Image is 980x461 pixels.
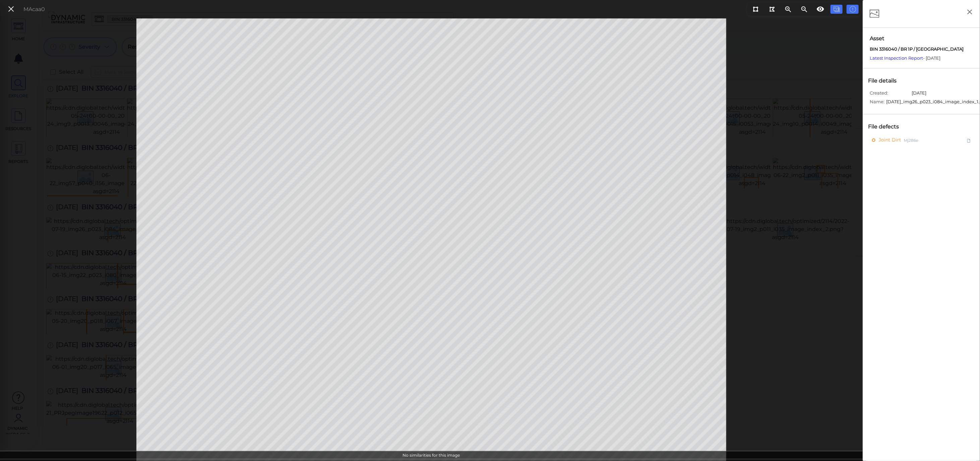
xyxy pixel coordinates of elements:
[912,90,926,99] span: [DATE]
[870,55,940,61] span: - [DATE]
[23,5,45,13] div: MAcaa0
[866,75,905,87] div: File details
[870,55,923,61] a: Latest Inspection Report
[879,136,901,145] span: Joint Dirt
[866,121,908,132] div: File defects
[870,35,973,43] span: Asset
[870,99,884,107] span: Name:
[870,90,910,99] span: Created:
[866,136,977,145] div: Joint DirtMj286e
[904,136,918,145] span: Mj286e
[952,431,975,456] iframe: Chat
[870,46,964,53] span: BIN 3316040 / BR 1P / Junction Rd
